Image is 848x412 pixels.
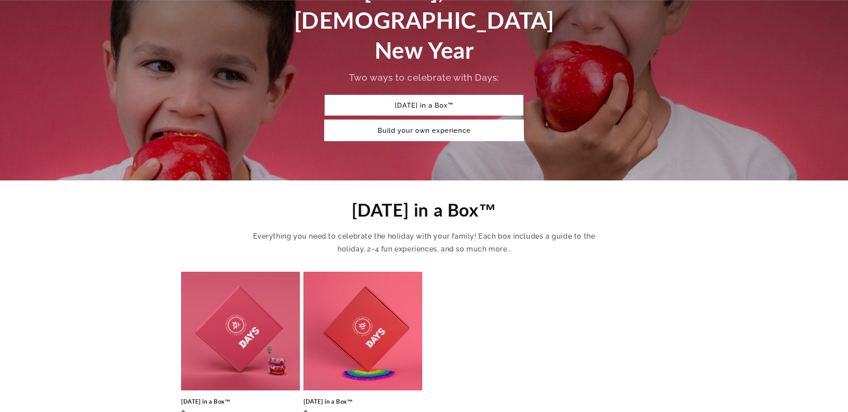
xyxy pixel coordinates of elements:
p: Everything you need to celebrate the holiday with your family! Each box includes a guide to the h... [252,230,596,256]
a: [DATE] in a Box™ [303,398,422,405]
a: [DATE] in a Box™ [181,398,300,405]
a: Build your own experience [325,120,523,141]
span: [DATE] in a Box™ [352,199,497,221]
a: [DATE] in a Box™ [325,95,523,116]
span: Two ways to celebrate with Days: [349,72,499,83]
